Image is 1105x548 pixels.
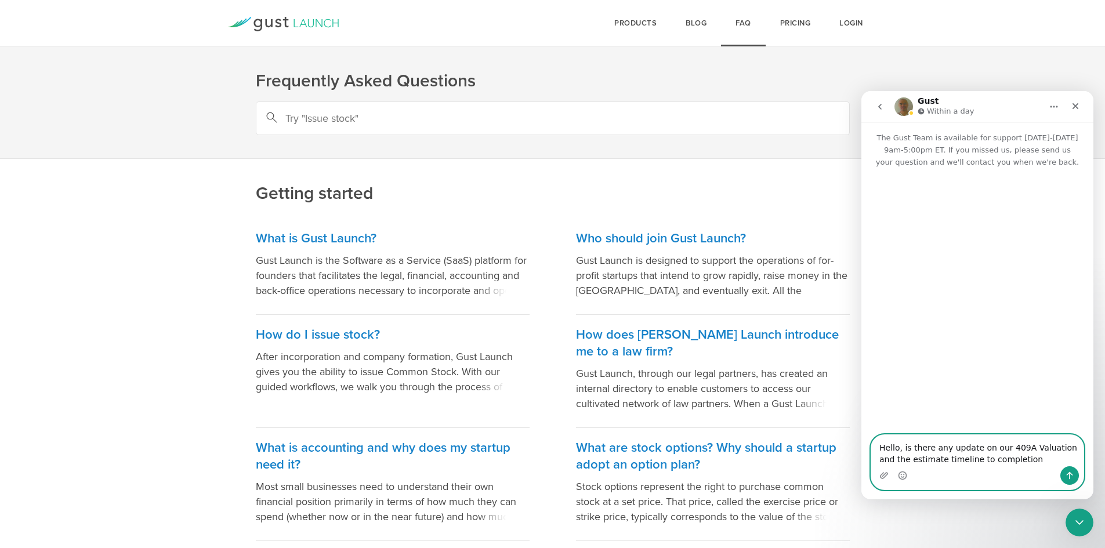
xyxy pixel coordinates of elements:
[576,219,850,315] a: Who should join Gust Launch? Gust Launch is designed to support the operations of for-profit star...
[256,440,530,473] h3: What is accounting and why does my startup need it?
[256,219,530,315] a: What is Gust Launch? Gust Launch is the Software as a Service (SaaS) platform for founders that f...
[576,440,850,473] h3: What are stock options? Why should a startup adopt an option plan?
[576,315,850,428] a: How does [PERSON_NAME] Launch introduce me to a law firm? Gust Launch, through our legal partners...
[256,428,530,541] a: What is accounting and why does my startup need it? Most small businesses need to understand thei...
[256,70,850,93] h1: Frequently Asked Questions
[256,326,530,343] h3: How do I issue stock?
[256,349,530,394] p: After incorporation and company formation, Gust Launch gives you the ability to issue Common Stoc...
[256,230,530,247] h3: What is Gust Launch?
[576,428,850,541] a: What are stock options? Why should a startup adopt an option plan? Stock options represent the ri...
[576,253,850,298] p: Gust Launch is designed to support the operations of for-profit startups that intend to grow rapi...
[576,479,850,524] p: Stock options represent the right to purchase common stock at a set price. That price, called the...
[576,230,850,247] h3: Who should join Gust Launch?
[256,101,850,135] input: Try "Issue stock"
[256,315,530,428] a: How do I issue stock? After incorporation and company formation, Gust Launch gives you the abilit...
[256,479,530,524] p: Most small businesses need to understand their own financial position primarily in terms of how m...
[256,253,530,298] p: Gust Launch is the Software as a Service (SaaS) platform for founders that facilitates the legal,...
[576,366,850,411] p: Gust Launch, through our legal partners, has created an internal directory to enable customers to...
[861,91,1093,499] iframe: Intercom live chat
[576,326,850,360] h3: How does [PERSON_NAME] Launch introduce me to a law firm?
[256,104,850,205] h2: Getting started
[1066,509,1093,536] iframe: Intercom live chat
